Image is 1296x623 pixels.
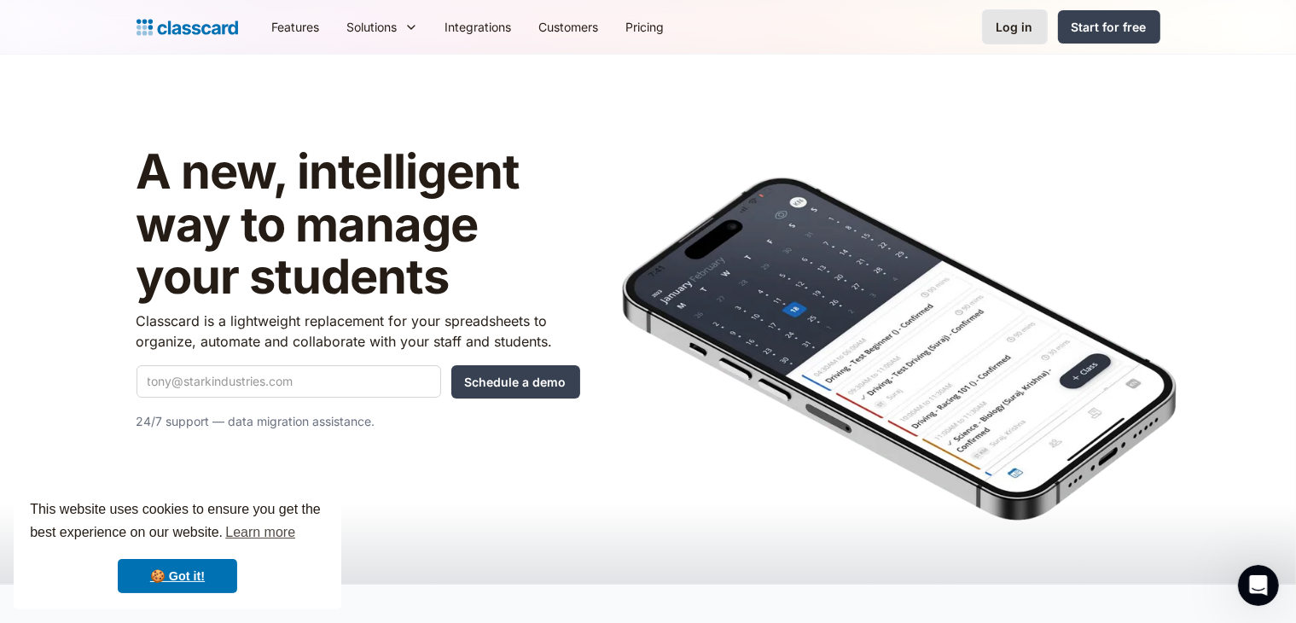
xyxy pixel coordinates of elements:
[30,499,325,545] span: This website uses cookies to ensure you get the best experience on our website.
[613,8,678,46] a: Pricing
[137,365,580,399] form: Quick Demo Form
[526,8,613,46] a: Customers
[1072,18,1147,36] div: Start for free
[347,18,398,36] div: Solutions
[451,365,580,399] input: Schedule a demo
[118,559,237,593] a: dismiss cookie message
[223,520,298,545] a: learn more about cookies
[334,8,432,46] div: Solutions
[137,15,238,39] a: Logo
[997,18,1033,36] div: Log in
[137,311,580,352] p: Classcard is a lightweight replacement for your spreadsheets to organize, automate and collaborat...
[137,146,580,304] h1: A new, intelligent way to manage your students
[1058,10,1160,44] a: Start for free
[137,365,441,398] input: tony@starkindustries.com
[14,483,341,609] div: cookieconsent
[432,8,526,46] a: Integrations
[982,9,1048,44] a: Log in
[259,8,334,46] a: Features
[137,411,580,432] p: 24/7 support — data migration assistance.
[1238,565,1279,606] iframe: Intercom live chat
